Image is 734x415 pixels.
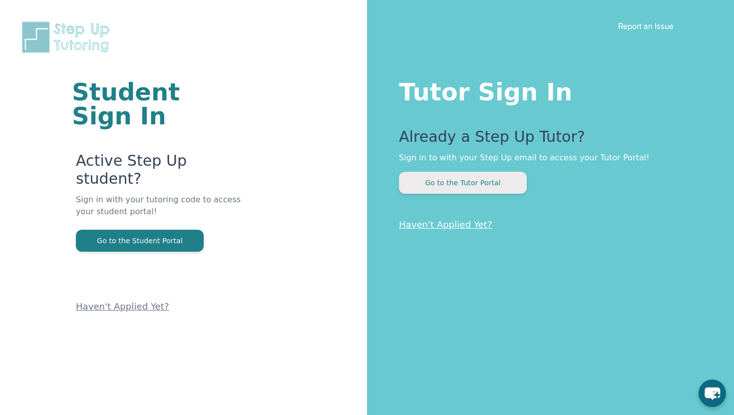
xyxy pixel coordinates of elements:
button: Go to the Tutor Portal [399,172,527,194]
a: Report an Issue [618,21,674,31]
h1: Tutor Sign In [399,76,694,104]
p: Sign in to with your Step Up email to access your Tutor Portal! [399,152,694,164]
a: Haven't Applied Yet? [399,219,492,230]
a: Go to the Student Portal [76,236,204,245]
a: Haven't Applied Yet? [76,301,169,312]
a: Go to the Tutor Portal [399,178,527,187]
p: Active Step Up student? [76,152,247,194]
h1: Student Sign In [72,80,247,128]
button: Go to the Student Portal [76,230,204,252]
img: Step Up Tutoring horizontal logo [20,20,116,54]
p: Sign in with your tutoring code to access your student portal! [76,194,247,230]
button: chat-button [699,380,726,407]
p: Already a Step Up Tutor? [399,128,694,152]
